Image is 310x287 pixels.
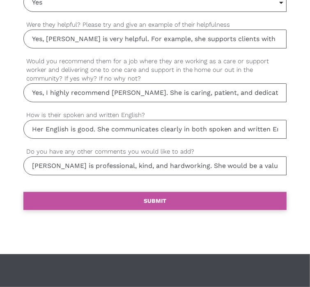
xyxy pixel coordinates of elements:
[144,197,166,204] b: SUBMIT
[23,57,287,83] label: Would you recommend them for a job where they are working as a care or support worker and deliver...
[23,110,287,120] label: How is their spoken and written English?
[23,192,287,210] a: SUBMIT
[23,20,287,30] label: Were they helpful? Please try and give an example of their helpfulness
[23,147,287,156] label: Do you have any other comments you would like to add?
